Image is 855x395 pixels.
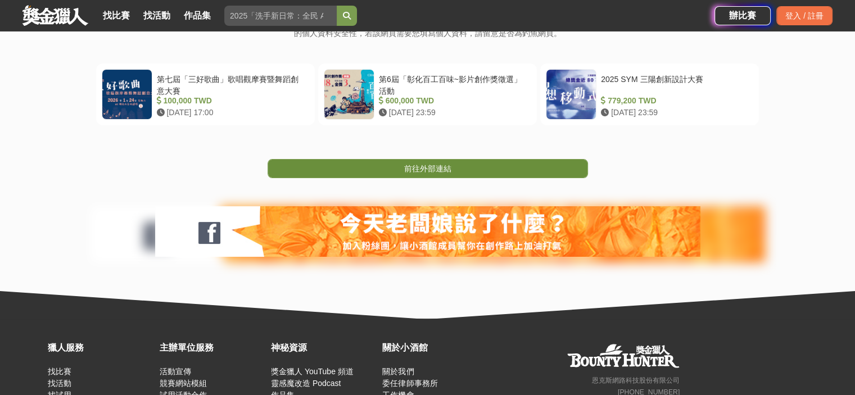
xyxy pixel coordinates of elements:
[96,63,315,125] a: 第七屆「三好歌曲」歌唱觀摩賽暨舞蹈創意大賽 100,000 TWD [DATE] 17:00
[318,63,537,125] a: 第6屆「彰化百工百味~影片創作獎徵選」活動 600,000 TWD [DATE] 23:59
[382,341,488,355] div: 關於小酒館
[159,379,206,388] a: 競賽網站模組
[157,95,305,107] div: 100,000 TWD
[266,15,589,51] p: 提醒您，您即將連結至獎金獵人以外的網頁。此網頁可能隱藏木馬病毒程式；同時，為確保您的個人資料安全性，若該網頁需要您填寫個人資料，請留意是否為釣魚網頁。
[601,107,749,119] div: [DATE] 23:59
[159,367,191,376] a: 活動宣傳
[48,341,153,355] div: 獵人服務
[139,8,175,24] a: 找活動
[379,74,527,95] div: 第6屆「彰化百工百味~影片創作獎徵選」活動
[714,6,771,25] a: 辦比賽
[540,63,759,125] a: 2025 SYM 三陽創新設計大賽 779,200 TWD [DATE] 23:59
[379,107,527,119] div: [DATE] 23:59
[382,367,414,376] a: 關於我們
[268,159,588,178] a: 前往外部連結
[48,379,71,388] a: 找活動
[379,95,527,107] div: 600,000 TWD
[404,164,451,173] span: 前往外部連結
[271,341,377,355] div: 神秘資源
[155,206,700,257] img: 127fc932-0e2d-47dc-a7d9-3a4a18f96856.jpg
[98,8,134,24] a: 找比賽
[601,95,749,107] div: 779,200 TWD
[382,379,437,388] a: 委任律師事務所
[271,367,354,376] a: 獎金獵人 YouTube 頻道
[601,74,749,95] div: 2025 SYM 三陽創新設計大賽
[776,6,833,25] div: 登入 / 註冊
[159,341,265,355] div: 主辦單位服務
[48,367,71,376] a: 找比賽
[271,379,341,388] a: 靈感魔改造 Podcast
[592,376,680,384] small: 恩克斯網路科技股份有限公司
[224,6,337,26] input: 2025「洗手新日常：全民 ALL IN」洗手歌全台徵選
[157,107,305,119] div: [DATE] 17:00
[179,8,215,24] a: 作品集
[157,74,305,95] div: 第七屆「三好歌曲」歌唱觀摩賽暨舞蹈創意大賽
